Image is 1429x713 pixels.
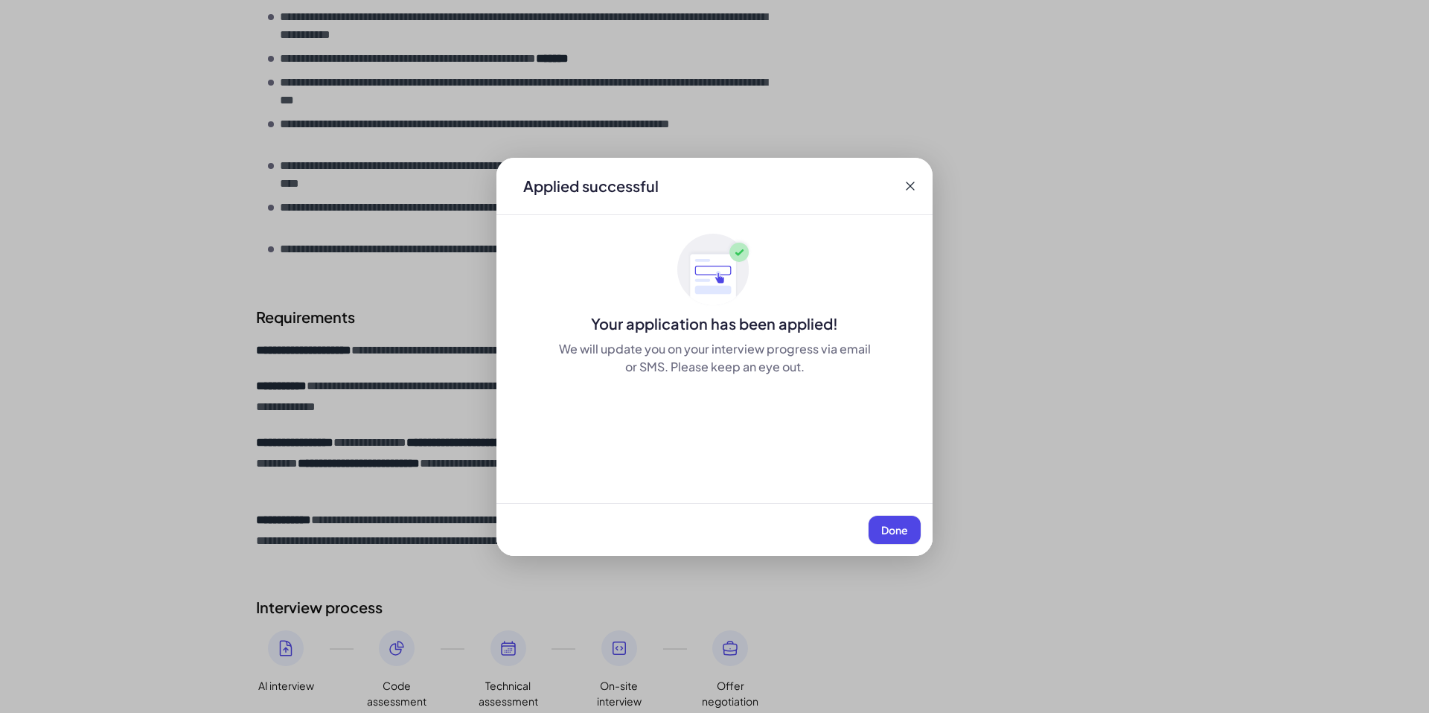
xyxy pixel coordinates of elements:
div: Applied successful [523,176,659,196]
div: We will update you on your interview progress via email or SMS. Please keep an eye out. [556,340,873,376]
div: Your application has been applied! [496,313,933,334]
button: Done [869,516,921,544]
img: ApplyedMaskGroup3.svg [677,233,752,307]
span: Done [881,523,908,537]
